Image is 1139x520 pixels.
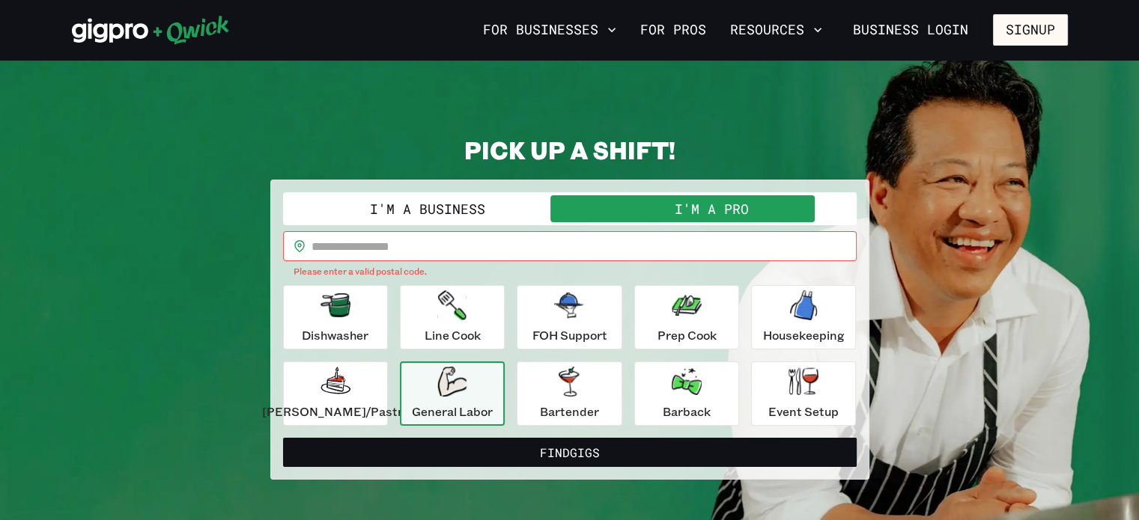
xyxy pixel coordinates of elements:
[768,403,839,420] p: Event Setup
[283,285,388,349] button: Dishwasher
[634,361,739,426] button: Barback
[763,326,845,344] p: Housekeeping
[283,361,388,426] button: [PERSON_NAME]/Pastry
[724,17,828,43] button: Resources
[400,361,505,426] button: General Labor
[262,403,409,420] p: [PERSON_NAME]/Pastry
[840,14,981,46] a: Business Login
[657,326,716,344] p: Prep Cook
[400,285,505,349] button: Line Cook
[517,361,622,426] button: Bartender
[302,326,368,344] p: Dishwasher
[286,195,570,222] button: I'm a Business
[634,17,712,43] a: For Pros
[663,403,711,420] p: Barback
[751,361,856,426] button: Event Setup
[570,195,854,222] button: I'm a Pro
[532,326,607,344] p: FOH Support
[477,17,622,43] button: For Businesses
[751,285,856,349] button: Housekeeping
[993,14,1068,46] button: Signup
[634,285,739,349] button: Prep Cook
[412,403,493,420] p: General Labor
[270,135,869,165] h2: PICK UP A SHIFT!
[283,438,857,468] button: FindGigs
[425,326,481,344] p: Line Cook
[294,264,846,279] p: Please enter a valid postal code.
[517,285,622,349] button: FOH Support
[540,403,599,420] p: Bartender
